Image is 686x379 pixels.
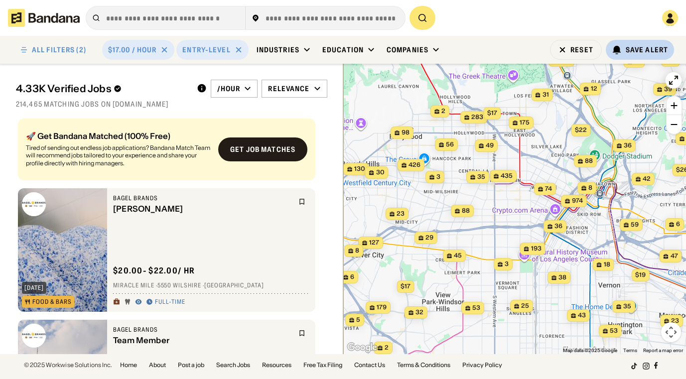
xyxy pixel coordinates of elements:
img: Bagel Brands logo [22,192,46,216]
div: Relevance [268,84,309,93]
div: $17.00 / hour [108,45,157,54]
span: 53 [610,327,618,335]
span: 36 [554,222,562,231]
span: 102 [559,56,570,65]
a: Contact Us [354,362,385,368]
span: 435 [501,172,513,180]
span: 29 [425,234,433,242]
span: 98 [402,128,410,137]
span: 193 [531,245,541,253]
div: 🚀 Get Bandana Matched (100% Free) [26,132,210,140]
span: 8 [355,247,359,255]
span: 3 [505,260,509,268]
a: Terms (opens in new tab) [623,348,637,353]
span: 32 [415,308,423,317]
span: 3 [436,173,440,181]
span: $17 [487,109,497,117]
div: Team Member [113,336,292,345]
span: 5 [356,316,360,324]
div: Industries [257,45,299,54]
span: 35 [623,302,631,311]
a: Home [120,362,137,368]
span: 23 [397,210,405,218]
a: About [149,362,166,368]
div: Miracle Mile · 5550 Wilshire · [GEOGRAPHIC_DATA] [113,282,309,290]
span: 30 [376,168,384,177]
a: Post a job [178,362,204,368]
span: 6 [350,273,354,281]
span: 35 [477,173,485,181]
span: 25 [521,302,529,310]
span: 43 [578,311,586,320]
span: 56 [446,140,454,149]
span: 42 [643,175,651,183]
div: Full-time [155,298,185,306]
span: 53 [472,304,480,312]
div: Tired of sending out endless job applications? Bandana Match Team will recommend jobs tailored to... [26,144,210,167]
div: grid [16,115,327,354]
a: Privacy Policy [462,362,502,368]
span: 39 [664,85,672,94]
a: Open this area in Google Maps (opens a new window) [346,341,379,354]
span: 45 [454,252,462,260]
div: Companies [387,45,428,54]
div: [PERSON_NAME] [113,204,292,214]
span: 6 [676,220,680,229]
span: 12 [590,85,597,93]
span: 974 [572,197,583,205]
span: 18 [603,260,610,269]
div: Get job matches [230,146,295,153]
button: Map camera controls [661,322,681,342]
img: Bagel Brands logo [22,324,46,348]
a: Search Jobs [216,362,250,368]
div: Bagel Brands [113,326,292,334]
div: © 2025 Workwise Solutions Inc. [24,362,112,368]
span: 49 [486,141,494,150]
span: 426 [409,161,420,169]
div: /hour [217,84,241,93]
span: 88 [462,207,470,215]
div: [DATE] [24,285,44,291]
span: $17 [400,282,410,290]
span: 130 [354,165,365,173]
span: 8 [588,184,592,192]
span: 127 [369,239,379,247]
span: 3 [672,56,676,65]
div: ALL FILTERS (2) [32,46,86,53]
span: 23 [671,317,679,325]
span: 2 [385,344,389,352]
div: 4.33K Verified Jobs [16,83,189,95]
span: 175 [520,119,530,127]
span: 36 [624,141,632,150]
span: 179 [377,303,387,312]
a: Free Tax Filing [303,362,342,368]
span: $19 [635,271,646,278]
div: Entry-Level [182,45,230,54]
a: Terms & Conditions [397,362,450,368]
span: 2 [441,107,445,116]
div: $ 20.00 - $22.00 / hr [113,265,195,276]
div: Reset [570,46,593,53]
span: 88 [585,157,593,165]
span: 74 [545,185,552,193]
span: 59 [631,221,639,229]
span: $22 [574,126,586,133]
a: Resources [262,362,291,368]
span: 283 [471,113,483,122]
div: 214,465 matching jobs on [DOMAIN_NAME] [16,100,327,109]
img: Google [346,341,379,354]
div: Save Alert [626,45,668,54]
div: Bagel Brands [113,194,292,202]
span: 19 [634,57,641,66]
a: Report a map error [643,348,683,353]
span: 31 [542,91,549,99]
span: 38 [558,273,566,282]
div: Food & Bars [32,299,72,305]
div: Education [322,45,364,54]
span: 47 [670,252,678,260]
span: Map data ©2025 Google [563,348,617,353]
img: Bandana logotype [8,9,80,27]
